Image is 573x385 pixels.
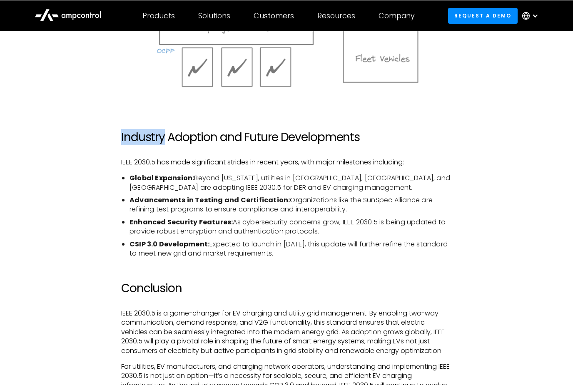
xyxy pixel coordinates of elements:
div: Products [142,11,175,20]
li: Beyond [US_STATE], utilities in [GEOGRAPHIC_DATA], [GEOGRAPHIC_DATA], and [GEOGRAPHIC_DATA] are a... [130,173,452,192]
div: Resources [317,11,355,20]
p: IEEE 2030.5 has made significant strides in recent years, with major milestones including: [121,157,452,166]
li: Organizations like the SunSpec Alliance are refining test programs to ensure compliance and inter... [130,195,452,214]
h2: Conclusion [121,281,452,295]
strong: Global Expansion: [130,173,194,182]
div: Solutions [198,11,230,20]
div: Customers [254,11,294,20]
li: Expected to launch in [DATE], this update will further refine the standard to meet new grid and m... [130,239,452,258]
h2: Industry Adoption and Future Developments [121,130,452,144]
a: Request a demo [448,7,518,23]
strong: Enhanced Security Features: [130,217,233,226]
p: IEEE 2030.5 is a game-changer for EV charging and utility grid management. By enabling two-way co... [121,308,452,355]
strong: CSIP 3.0 Development: [130,239,209,248]
div: Company [379,11,415,20]
strong: Advancements in Testing and Certification: [130,195,290,204]
li: As cybersecurity concerns grow, IEEE 2030.5 is being updated to provide robust encryption and aut... [130,217,452,236]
